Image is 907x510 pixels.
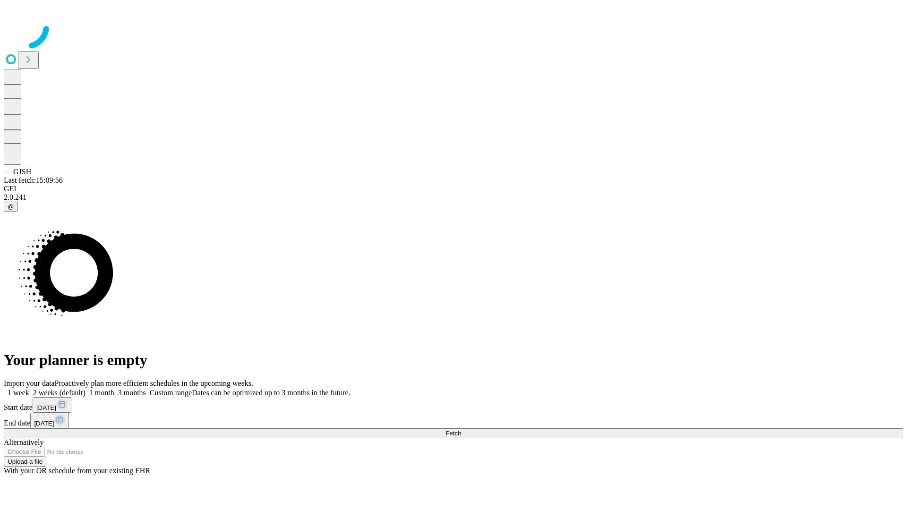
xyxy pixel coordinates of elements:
[33,389,86,397] span: 2 weeks (default)
[4,397,903,413] div: Start date
[4,379,55,387] span: Import your data
[4,457,46,467] button: Upload a file
[4,193,903,202] div: 2.0.241
[34,420,54,427] span: [DATE]
[4,467,150,475] span: With your OR schedule from your existing EHR
[4,202,18,212] button: @
[4,185,903,193] div: GEI
[8,203,14,210] span: @
[4,428,903,438] button: Fetch
[150,389,192,397] span: Custom range
[55,379,253,387] span: Proactively plan more efficient schedules in the upcoming weeks.
[4,413,903,428] div: End date
[36,404,56,411] span: [DATE]
[8,389,29,397] span: 1 week
[192,389,350,397] span: Dates can be optimized up to 3 months in the future.
[13,168,31,176] span: GJSH
[33,397,71,413] button: [DATE]
[4,438,43,446] span: Alternatively
[4,176,63,184] span: Last fetch: 15:09:56
[89,389,114,397] span: 1 month
[445,430,461,437] span: Fetch
[30,413,69,428] button: [DATE]
[118,389,146,397] span: 3 months
[4,351,903,369] h1: Your planner is empty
